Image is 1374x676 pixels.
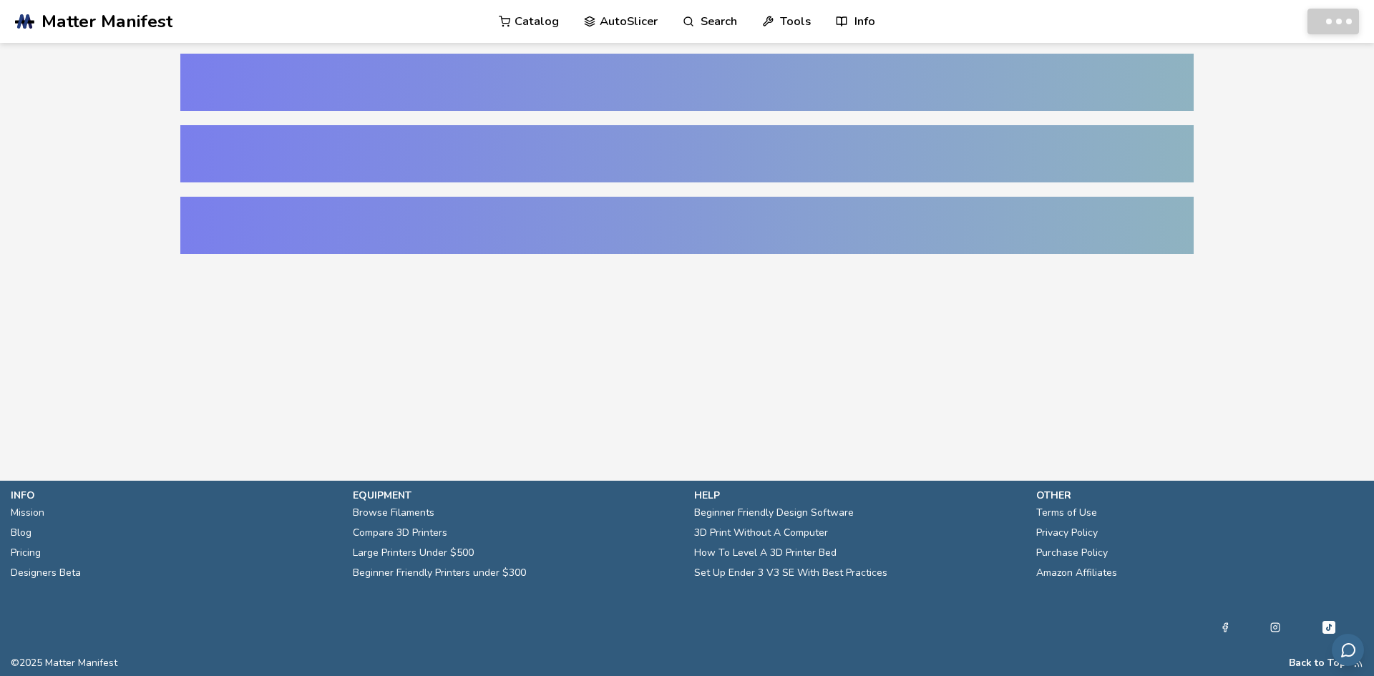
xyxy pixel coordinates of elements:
p: info [11,488,338,503]
a: Designers Beta [11,563,81,583]
a: Mission [11,503,44,523]
a: Compare 3D Printers [353,523,447,543]
p: other [1036,488,1364,503]
a: Pricing [11,543,41,563]
a: Tiktok [1320,619,1338,636]
a: Facebook [1220,619,1230,636]
a: Terms of Use [1036,503,1097,523]
a: Beginner Friendly Printers under $300 [353,563,526,583]
a: Instagram [1270,619,1280,636]
button: Back to Top [1289,657,1346,669]
p: equipment [353,488,681,503]
a: Privacy Policy [1036,523,1098,543]
a: Blog [11,523,31,543]
span: Matter Manifest [42,11,172,31]
a: Large Printers Under $500 [353,543,474,563]
a: 3D Print Without A Computer [694,523,828,543]
a: Purchase Policy [1036,543,1108,563]
a: Amazon Affiliates [1036,563,1117,583]
button: Send feedback via email [1332,634,1364,666]
a: How To Level A 3D Printer Bed [694,543,837,563]
a: Set Up Ender 3 V3 SE With Best Practices [694,563,887,583]
span: © 2025 Matter Manifest [11,657,117,669]
a: RSS Feed [1353,657,1363,669]
a: Beginner Friendly Design Software [694,503,854,523]
a: Browse Filaments [353,503,434,523]
p: help [694,488,1022,503]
